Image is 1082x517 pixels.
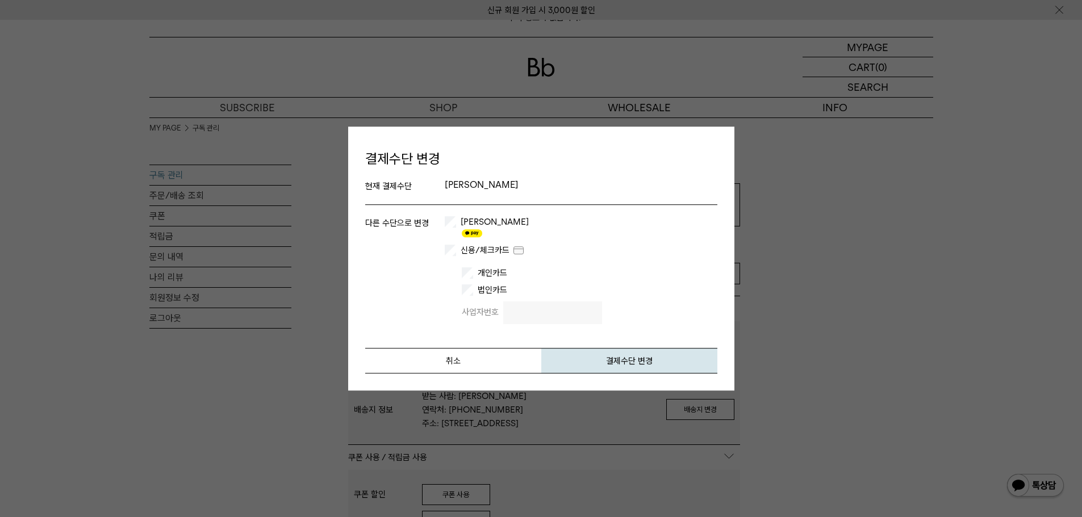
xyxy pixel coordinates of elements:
label: [PERSON_NAME] [458,216,529,239]
label: 법인카드 [473,284,512,296]
span: 사업자번호 [462,307,499,317]
button: 결제수단 변경 [541,348,717,373]
p: 다른 수단으로 변경 [365,216,433,324]
img: 카카오페이 [462,229,482,237]
label: 신용/체크카드 [458,245,525,256]
h1: 결제수단 변경 [365,144,717,174]
button: 취소 [365,348,541,373]
p: [PERSON_NAME] [445,179,717,193]
label: 개인카드 [475,267,546,279]
h5: 현재 결제수단 [365,179,433,193]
